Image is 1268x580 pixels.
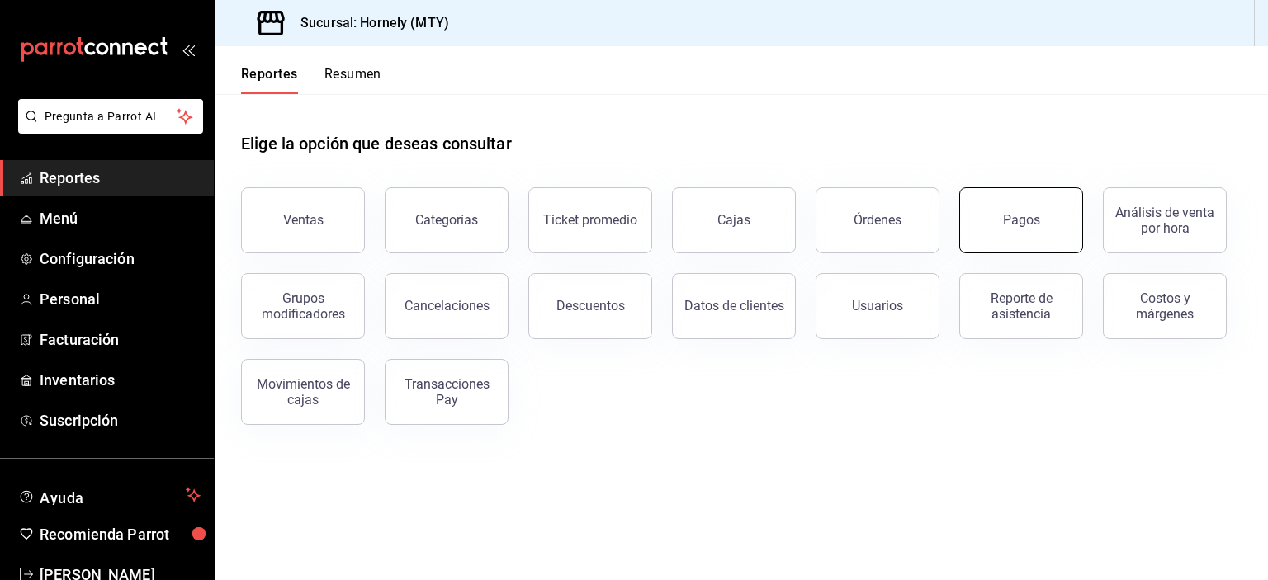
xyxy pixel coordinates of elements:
[241,66,381,94] div: navigation tabs
[40,328,201,351] span: Facturación
[241,187,365,253] button: Ventas
[415,212,478,228] div: Categorías
[40,369,201,391] span: Inventarios
[970,290,1072,322] div: Reporte de asistencia
[283,212,324,228] div: Ventas
[385,273,509,339] button: Cancelaciones
[241,359,365,425] button: Movimientos de cajas
[385,359,509,425] button: Transacciones Pay
[40,167,201,189] span: Reportes
[1114,290,1216,322] div: Costos y márgenes
[959,187,1083,253] button: Pagos
[717,212,750,228] div: Cajas
[854,212,901,228] div: Órdenes
[45,108,177,125] span: Pregunta a Parrot AI
[1103,187,1227,253] button: Análisis de venta por hora
[959,273,1083,339] button: Reporte de asistencia
[395,376,498,408] div: Transacciones Pay
[528,273,652,339] button: Descuentos
[241,273,365,339] button: Grupos modificadores
[324,66,381,94] button: Resumen
[1114,205,1216,236] div: Análisis de venta por hora
[816,187,939,253] button: Órdenes
[543,212,637,228] div: Ticket promedio
[1103,273,1227,339] button: Costos y márgenes
[182,43,195,56] button: open_drawer_menu
[18,99,203,134] button: Pregunta a Parrot AI
[287,13,449,33] h3: Sucursal: Hornely (MTY)
[556,298,625,314] div: Descuentos
[385,187,509,253] button: Categorías
[1003,212,1040,228] div: Pagos
[40,248,201,270] span: Configuración
[40,288,201,310] span: Personal
[12,120,203,137] a: Pregunta a Parrot AI
[528,187,652,253] button: Ticket promedio
[816,273,939,339] button: Usuarios
[252,290,354,322] div: Grupos modificadores
[852,298,903,314] div: Usuarios
[40,409,201,431] span: Suscripción
[672,187,796,253] button: Cajas
[40,485,179,505] span: Ayuda
[40,207,201,229] span: Menú
[241,66,298,94] button: Reportes
[252,376,354,408] div: Movimientos de cajas
[672,273,796,339] button: Datos de clientes
[241,131,512,156] h1: Elige la opción que deseas consultar
[40,523,201,545] span: Recomienda Parrot
[405,298,490,314] div: Cancelaciones
[684,298,784,314] div: Datos de clientes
